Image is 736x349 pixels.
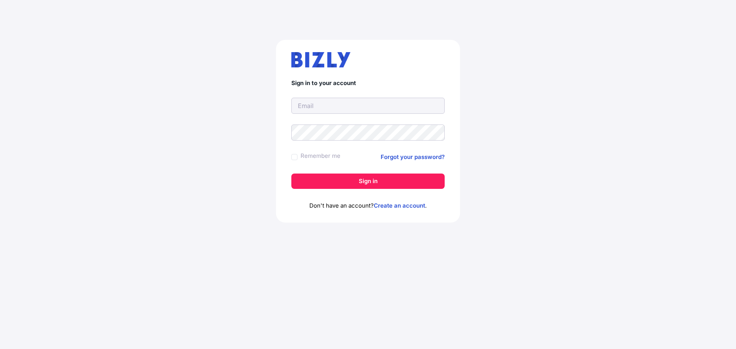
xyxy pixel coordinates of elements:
label: Remember me [301,151,340,161]
h4: Sign in to your account [291,80,445,87]
img: bizly_logo.svg [291,52,350,67]
a: Forgot your password? [381,152,445,162]
p: Don't have an account? . [291,201,445,210]
button: Sign in [291,174,445,189]
input: Email [291,98,445,114]
a: Create an account [374,202,425,209]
